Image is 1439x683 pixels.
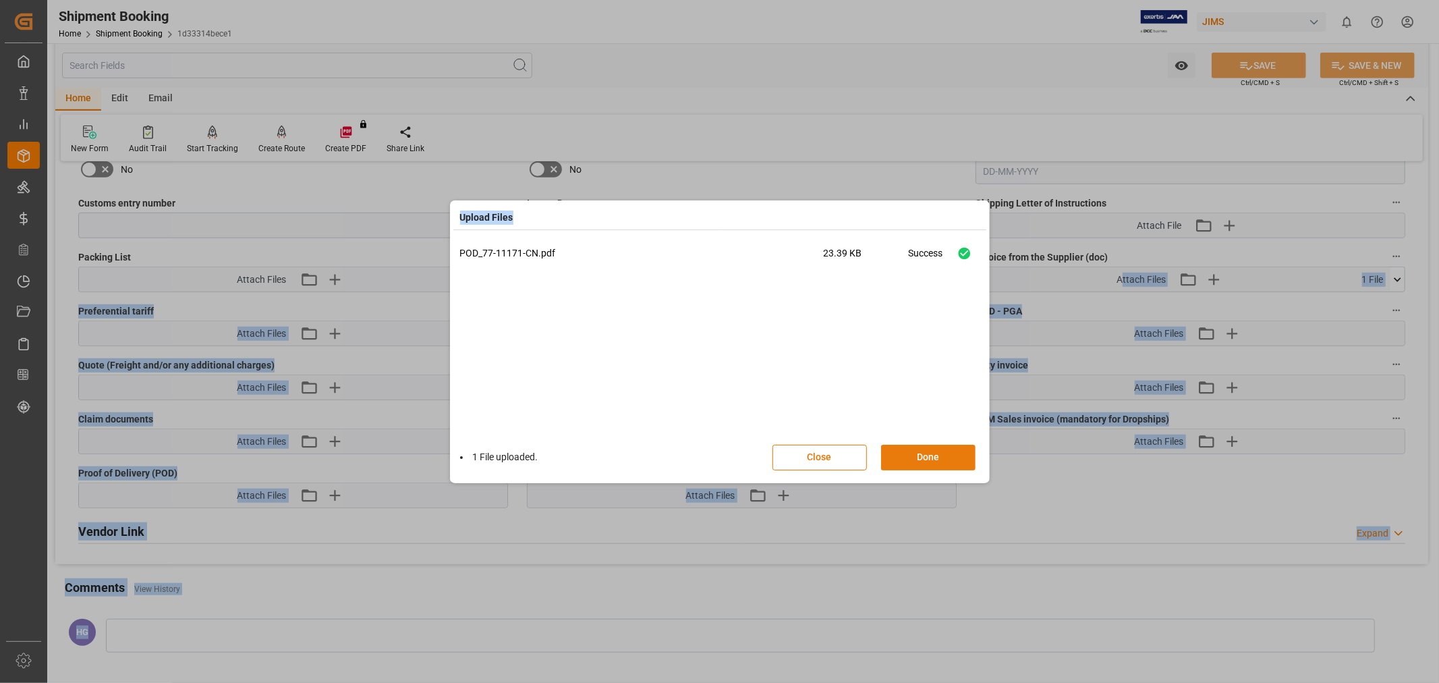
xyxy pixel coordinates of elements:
p: POD_77-11171-CN.pdf [460,246,824,261]
li: 1 File uploaded. [460,450,538,464]
span: 23.39 KB [824,246,909,270]
button: Close [772,445,867,470]
div: Success [909,246,943,270]
button: Done [881,445,976,470]
h4: Upload Files [460,211,513,225]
